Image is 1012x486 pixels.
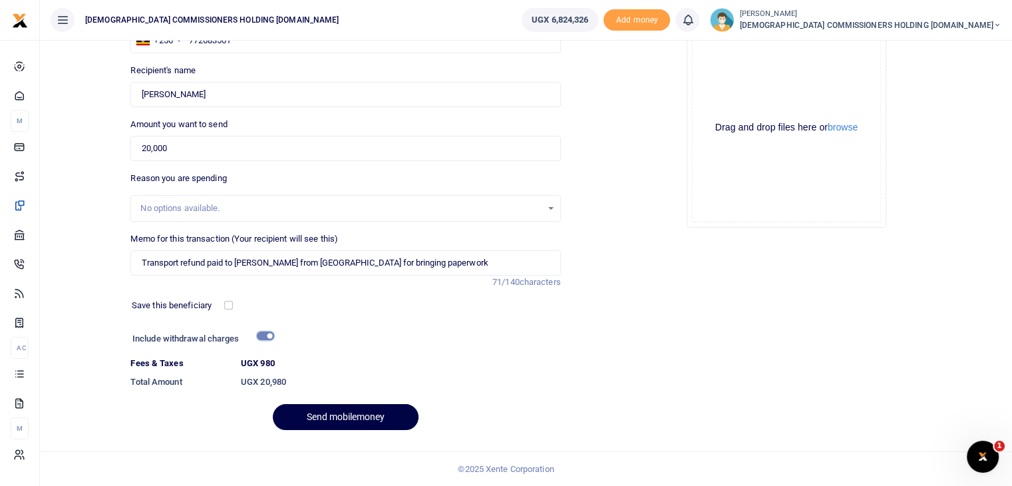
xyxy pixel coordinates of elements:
[522,8,598,32] a: UGX 6,824,326
[710,8,1001,32] a: profile-user [PERSON_NAME] [DEMOGRAPHIC_DATA] COMMISSIONERS HOLDING [DOMAIN_NAME]
[520,277,561,287] span: characters
[130,377,230,387] h6: Total Amount
[12,15,28,25] a: logo-small logo-large logo-large
[125,357,236,370] dt: Fees & Taxes
[241,377,561,387] h6: UGX 20,980
[130,118,227,131] label: Amount you want to send
[739,9,1001,20] small: [PERSON_NAME]
[140,202,541,215] div: No options available.
[130,82,560,107] input: Loading name...
[739,19,1001,31] span: [DEMOGRAPHIC_DATA] COMMISSIONERS HOLDING [DOMAIN_NAME]
[130,136,560,161] input: UGX
[130,250,560,276] input: Enter extra information
[130,232,338,246] label: Memo for this transaction (Your recipient will see this)
[241,357,275,370] label: UGX 980
[603,14,670,24] a: Add money
[687,28,886,228] div: File Uploader
[11,110,29,132] li: M
[273,404,419,430] button: Send mobilemoney
[11,417,29,439] li: M
[603,9,670,31] li: Toup your wallet
[11,337,29,359] li: Ac
[710,8,734,32] img: profile-user
[80,14,344,26] span: [DEMOGRAPHIC_DATA] COMMISSIONERS HOLDING [DOMAIN_NAME]
[828,122,858,132] button: browse
[492,277,520,287] span: 71/140
[132,334,268,344] h6: Include withdrawal charges
[967,441,999,473] iframe: Intercom live chat
[603,9,670,31] span: Add money
[130,172,226,185] label: Reason you are spending
[132,299,212,312] label: Save this beneficiary
[693,121,880,134] div: Drag and drop files here or
[532,13,588,27] span: UGX 6,824,326
[516,8,603,32] li: Wallet ballance
[994,441,1005,451] span: 1
[12,13,28,29] img: logo-small
[130,64,196,77] label: Recipient's name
